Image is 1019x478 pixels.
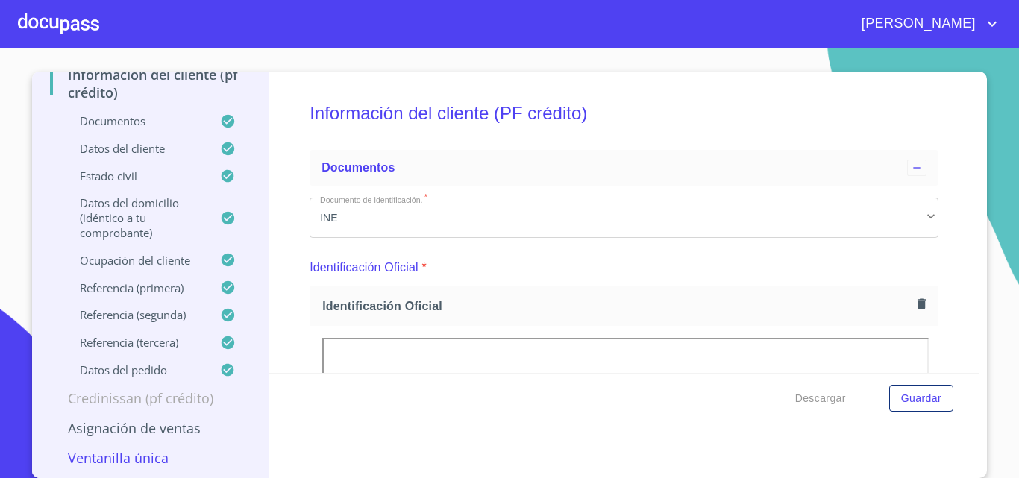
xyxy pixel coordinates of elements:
span: [PERSON_NAME] [850,12,983,36]
p: Asignación de Ventas [50,419,251,437]
p: Datos del domicilio (idéntico a tu comprobante) [50,195,220,240]
p: Referencia (primera) [50,280,220,295]
p: Documentos [50,113,220,128]
button: account of current user [850,12,1001,36]
p: Ventanilla única [50,449,251,467]
h5: Información del cliente (PF crédito) [310,83,938,144]
span: Descargar [795,389,846,408]
p: Referencia (segunda) [50,307,220,322]
button: Guardar [889,385,953,412]
p: Referencia (tercera) [50,335,220,350]
p: Datos del pedido [50,362,220,377]
span: Identificación Oficial [322,298,912,314]
button: Descargar [789,385,852,412]
div: INE [310,198,938,238]
p: Estado Civil [50,169,220,183]
div: Documentos [310,150,938,186]
p: Información del cliente (PF crédito) [50,66,251,101]
p: Datos del cliente [50,141,220,156]
p: Credinissan (PF crédito) [50,389,251,407]
span: Guardar [901,389,941,408]
span: Documentos [322,161,395,174]
p: Ocupación del Cliente [50,253,220,268]
p: Identificación Oficial [310,259,418,277]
